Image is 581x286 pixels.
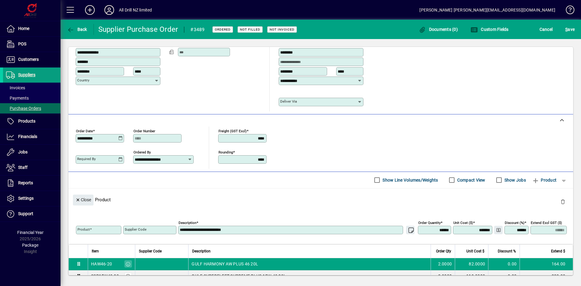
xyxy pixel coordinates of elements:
[92,248,99,255] span: Item
[453,220,473,225] mat-label: Unit Cost ($)
[3,37,61,52] a: POS
[68,189,573,211] div: Product
[456,177,485,183] label: Compact View
[3,145,61,160] a: Jobs
[556,195,570,209] button: Delete
[556,199,570,204] app-page-header-button: Delete
[18,211,33,216] span: Support
[18,57,39,62] span: Customers
[18,72,35,77] span: Suppliers
[503,177,526,183] label: Show Jobs
[98,25,178,34] div: Supplier Purchase Order
[565,25,575,34] span: ave
[133,150,151,154] mat-label: Ordered by
[6,106,41,111] span: Purchase Orders
[3,191,61,206] a: Settings
[91,273,119,279] div: SSP15W40-20
[431,258,455,270] td: 2.0000
[3,206,61,222] a: Support
[280,99,297,104] mat-label: Deliver via
[417,24,459,35] button: Documents (0)
[538,24,554,35] button: Cancel
[91,261,112,267] div: HAW46-20
[466,248,484,255] span: Unit Cost $
[18,119,35,123] span: Products
[80,5,100,15] button: Add
[418,220,441,225] mat-label: Order Quantity
[3,93,61,103] a: Payments
[67,27,87,32] span: Back
[125,227,146,232] mat-label: Supplier Code
[471,27,509,32] span: Custom Fields
[18,41,26,46] span: POS
[65,24,89,35] button: Back
[139,248,162,255] span: Supplier Code
[100,5,119,15] button: Profile
[18,180,33,185] span: Reports
[469,24,510,35] button: Custom Fields
[540,25,553,34] span: Cancel
[18,150,28,154] span: Jobs
[73,195,94,205] button: Close
[3,114,61,129] a: Products
[551,248,565,255] span: Extend $
[77,227,90,232] mat-label: Product
[3,129,61,144] a: Financials
[455,258,488,270] td: 82.0000
[75,195,91,205] span: Close
[77,78,89,82] mat-label: Country
[419,27,458,32] span: Documents (0)
[61,24,94,35] app-page-header-button: Back
[561,1,573,21] a: Knowledge Base
[564,24,576,35] button: Save
[119,5,152,15] div: All Drill NZ limited
[76,129,93,133] mat-label: Order date
[218,150,233,154] mat-label: Rounding
[3,52,61,67] a: Customers
[192,261,258,267] span: GULF HARMONY AW PLUS 46 20L
[71,197,95,202] app-page-header-button: Close
[18,196,34,201] span: Settings
[215,28,231,31] span: Ordered
[192,273,286,279] span: GULF SUPERFLEET SUPREME PLUS 15W-40 20L
[381,177,438,183] label: Show Line Volumes/Weights
[18,165,28,170] span: Staff
[240,28,260,31] span: Not Filled
[498,248,516,255] span: Discount %
[419,5,555,15] div: [PERSON_NAME] [PERSON_NAME][EMAIL_ADDRESS][DOMAIN_NAME]
[270,28,294,31] span: Not Invoiced
[6,85,25,90] span: Invoices
[18,134,37,139] span: Financials
[17,230,44,235] span: Financial Year
[3,176,61,191] a: Reports
[488,270,520,282] td: 0.00
[133,129,155,133] mat-label: Order number
[190,25,205,35] div: #3489
[3,103,61,113] a: Purchase Orders
[529,175,560,186] button: Product
[179,220,196,225] mat-label: Description
[531,220,562,225] mat-label: Extend excl GST ($)
[494,226,503,234] button: Change Price Levels
[3,83,61,93] a: Invoices
[455,270,488,282] td: 119.0000
[77,157,96,161] mat-label: Required by
[505,220,524,225] mat-label: Discount (%)
[436,248,451,255] span: Order Qty
[431,270,455,282] td: 2.0000
[3,160,61,175] a: Staff
[3,21,61,36] a: Home
[18,26,29,31] span: Home
[6,96,29,100] span: Payments
[192,248,211,255] span: Description
[520,258,573,270] td: 164.00
[488,258,520,270] td: 0.00
[22,243,38,248] span: Package
[520,270,573,282] td: 238.00
[565,27,568,32] span: S
[218,129,247,133] mat-label: Freight (GST excl)
[532,175,556,185] span: Product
